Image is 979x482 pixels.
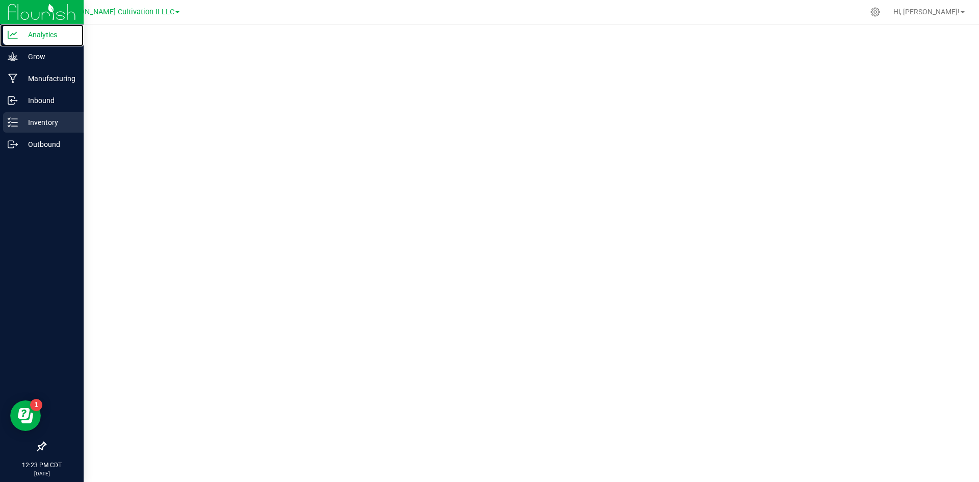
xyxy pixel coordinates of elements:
inline-svg: Outbound [8,139,18,149]
p: Manufacturing [18,72,79,85]
inline-svg: Analytics [8,30,18,40]
p: Inventory [18,116,79,129]
span: Hi, [PERSON_NAME]! [893,8,960,16]
p: Grow [18,50,79,63]
inline-svg: Grow [8,52,18,62]
p: [DATE] [5,470,79,477]
iframe: Resource center unread badge [30,399,42,411]
inline-svg: Manufacturing [8,73,18,84]
iframe: Resource center [10,400,41,431]
inline-svg: Inventory [8,117,18,128]
span: Heya St. [PERSON_NAME] Cultivation II LLC [30,8,174,16]
p: Analytics [18,29,79,41]
inline-svg: Inbound [8,95,18,106]
p: Inbound [18,94,79,107]
div: Manage settings [869,7,882,17]
p: Outbound [18,138,79,150]
p: 12:23 PM CDT [5,461,79,470]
